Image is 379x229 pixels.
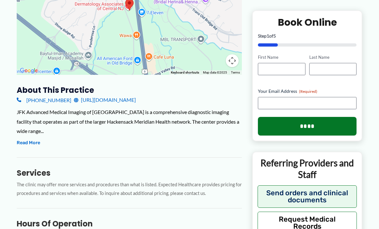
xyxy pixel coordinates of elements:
[258,185,357,207] button: Send orders and clinical documents
[17,139,40,147] button: Read More
[258,54,305,60] label: First Name
[299,89,317,94] span: (Required)
[17,95,71,105] a: [PHONE_NUMBER]
[17,107,242,136] div: JFK Advanced Medical Imaging of [GEOGRAPHIC_DATA] is a comprehensive diagnostic imaging facility ...
[258,34,357,38] p: Step of
[74,95,136,105] a: [URL][DOMAIN_NAME]
[17,168,242,178] h3: Services
[18,66,40,75] img: Google
[226,54,239,67] button: Map camera controls
[17,181,242,198] p: The clinic may offer more services and procedures than what is listed. Expected Healthcare provid...
[267,33,269,39] span: 1
[203,71,227,74] span: Map data ©2025
[258,157,357,181] p: Referring Providers and Staff
[17,85,242,95] h3: About this practice
[309,54,357,60] label: Last Name
[258,88,357,94] label: Your Email Address
[231,71,240,74] a: Terms (opens in new tab)
[258,16,357,29] h2: Book Online
[273,33,276,39] span: 5
[18,66,40,75] a: Open this area in Google Maps (opens a new window)
[17,219,242,229] h3: Hours of Operation
[171,70,199,75] button: Keyboard shortcuts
